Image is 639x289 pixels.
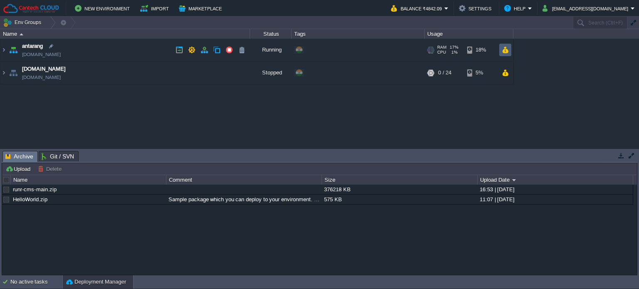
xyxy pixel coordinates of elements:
img: AMDAwAAAACH5BAEAAAAALAAAAAABAAEAAAICRAEAOw== [20,33,23,35]
button: Help [504,3,528,13]
div: Upload Date [478,175,633,185]
div: Status [250,29,291,39]
img: AMDAwAAAACH5BAEAAAAALAAAAAABAAEAAAICRAEAOw== [0,39,7,61]
div: Stopped [250,62,292,84]
button: Deployment Manager [66,278,126,286]
span: 17% [450,45,458,50]
a: [DOMAIN_NAME] [22,65,66,73]
img: AMDAwAAAACH5BAEAAAAALAAAAAABAAEAAAICRAEAOw== [0,62,7,84]
button: Env Groups [3,17,44,28]
a: [DOMAIN_NAME] [22,50,61,59]
div: No active tasks [10,275,62,289]
div: 16:53 | [DATE] [478,185,632,194]
span: RAM [437,45,446,50]
div: Size [322,175,477,185]
a: runr-cms-main.zip [13,186,57,193]
span: Git / SVN [42,151,74,161]
div: Sample package which you can deploy to your environment. Feel free to delete and upload a package... [166,195,321,204]
div: 575 KB [322,195,477,204]
span: CPU [437,50,446,55]
div: 18% [467,39,494,61]
img: AMDAwAAAACH5BAEAAAAALAAAAAABAAEAAAICRAEAOw== [7,62,19,84]
img: Cantech Cloud [3,3,59,14]
div: Name [11,175,166,185]
span: Archive [5,151,33,162]
div: Running [250,39,292,61]
div: Usage [425,29,513,39]
div: Comment [167,175,322,185]
button: Settings [459,3,494,13]
button: Upload [5,165,33,173]
div: 11:07 | [DATE] [478,195,632,204]
img: AMDAwAAAACH5BAEAAAAALAAAAAABAAEAAAICRAEAOw== [7,39,19,61]
div: Name [1,29,250,39]
button: [EMAIL_ADDRESS][DOMAIN_NAME] [542,3,631,13]
button: Balance ₹4842.09 [391,3,444,13]
a: [DOMAIN_NAME] [22,73,61,82]
div: Tags [292,29,424,39]
div: 5% [467,62,494,84]
a: antarang [22,42,43,50]
button: New Environment [75,3,132,13]
span: 1% [449,50,458,55]
button: Import [140,3,171,13]
div: 0 / 24 [438,62,451,84]
a: HelloWorld.zip [13,196,47,203]
button: Marketplace [179,3,224,13]
button: Delete [38,165,64,173]
div: 376218 KB [322,185,477,194]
